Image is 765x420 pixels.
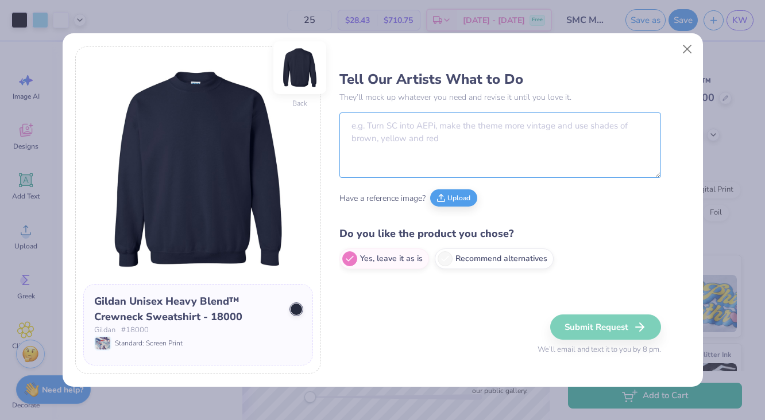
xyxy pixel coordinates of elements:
[430,189,477,207] button: Upload
[339,192,426,204] span: Have a reference image?
[277,45,323,91] img: Back
[95,337,110,349] img: Standard: Screen Print
[339,91,661,103] p: They’ll mock up whatever you need and revise it until you love it.
[115,338,183,348] span: Standard: Screen Print
[94,325,115,336] span: Gildan
[94,294,281,325] div: Gildan Unisex Heavy Blend™ Crewneck Sweatshirt - 18000
[435,248,554,269] label: Recommend alternatives
[83,55,313,284] img: Front
[121,325,149,336] span: # 18000
[292,98,307,108] div: Back
[339,225,661,242] h4: Do you like the product you chose?
[339,248,429,269] label: Yes, leave it as is
[538,344,661,356] span: We’ll email and text it to you by 8 pm.
[676,38,698,60] button: Close
[339,71,661,88] h3: Tell Our Artists What to Do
